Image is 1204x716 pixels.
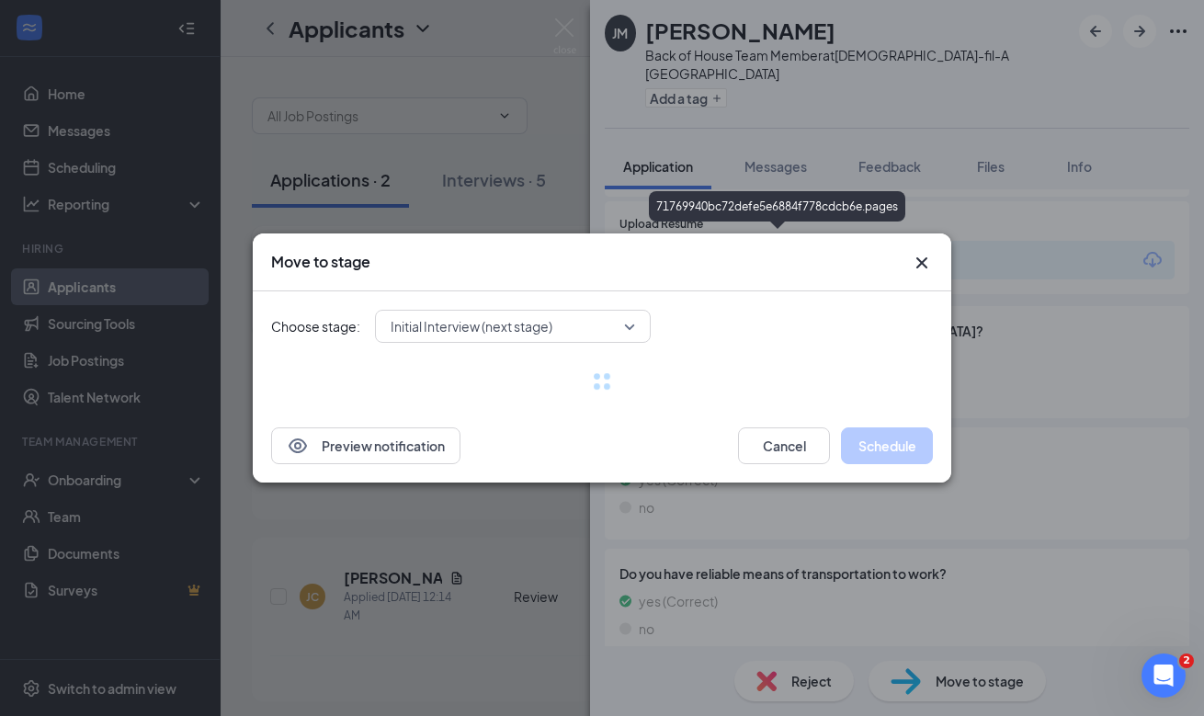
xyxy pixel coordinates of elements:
[271,427,460,464] button: EyePreview notification
[911,252,933,274] svg: Cross
[841,427,933,464] button: Schedule
[391,313,552,340] span: Initial Interview (next stage)
[649,191,905,222] div: 71769940bc72defe5e6884f778cdcb6e.pages
[287,435,309,457] svg: Eye
[1142,653,1186,698] iframe: Intercom live chat
[738,427,830,464] button: Cancel
[1179,653,1194,668] span: 2
[271,316,360,336] span: Choose stage:
[271,252,370,272] h3: Move to stage
[911,252,933,274] button: Close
